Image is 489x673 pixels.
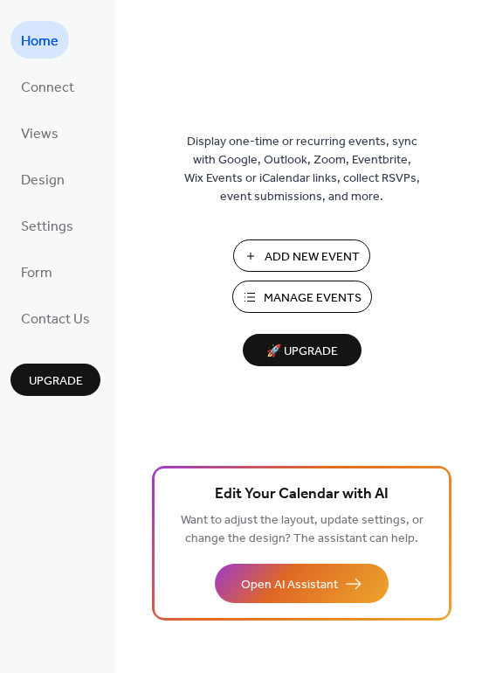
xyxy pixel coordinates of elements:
[29,372,83,391] span: Upgrade
[264,289,362,308] span: Manage Events
[241,576,338,594] span: Open AI Assistant
[10,364,100,396] button: Upgrade
[21,260,52,287] span: Form
[232,281,372,313] button: Manage Events
[10,21,69,59] a: Home
[10,253,63,290] a: Form
[253,340,351,364] span: 🚀 Upgrade
[10,299,100,336] a: Contact Us
[243,334,362,366] button: 🚀 Upgrade
[21,167,65,194] span: Design
[215,564,389,603] button: Open AI Assistant
[265,248,360,267] span: Add New Event
[10,206,84,244] a: Settings
[21,306,90,333] span: Contact Us
[10,160,75,198] a: Design
[233,239,370,272] button: Add New Event
[21,28,59,55] span: Home
[181,509,424,551] span: Want to adjust the layout, update settings, or change the design? The assistant can help.
[21,213,73,240] span: Settings
[215,482,389,507] span: Edit Your Calendar with AI
[21,121,59,148] span: Views
[184,133,420,206] span: Display one-time or recurring events, sync with Google, Outlook, Zoom, Eventbrite, Wix Events or ...
[21,74,74,101] span: Connect
[10,114,69,151] a: Views
[10,67,85,105] a: Connect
